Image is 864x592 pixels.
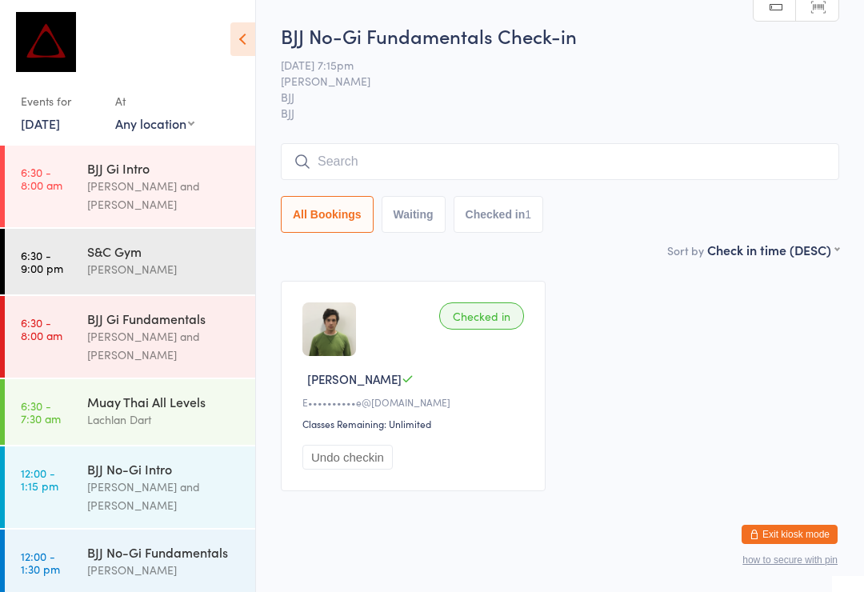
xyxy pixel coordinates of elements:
[281,89,814,105] span: BJJ
[281,196,374,233] button: All Bookings
[21,550,60,575] time: 12:00 - 1:30 pm
[87,177,242,214] div: [PERSON_NAME] and [PERSON_NAME]
[5,296,255,378] a: 6:30 -8:00 amBJJ Gi Fundamentals[PERSON_NAME] and [PERSON_NAME]
[21,88,99,114] div: Events for
[439,302,524,330] div: Checked in
[87,561,242,579] div: [PERSON_NAME]
[87,410,242,429] div: Lachlan Dart
[281,22,839,49] h2: BJJ No-Gi Fundamentals Check-in
[454,196,544,233] button: Checked in1
[21,249,63,274] time: 6:30 - 9:00 pm
[307,370,402,387] span: [PERSON_NAME]
[5,146,255,227] a: 6:30 -8:00 amBJJ Gi Intro[PERSON_NAME] and [PERSON_NAME]
[21,399,61,425] time: 6:30 - 7:30 am
[281,73,814,89] span: [PERSON_NAME]
[16,12,76,72] img: Dominance MMA Abbotsford
[87,242,242,260] div: S&C Gym
[21,114,60,132] a: [DATE]
[667,242,704,258] label: Sort by
[525,208,531,221] div: 1
[87,393,242,410] div: Muay Thai All Levels
[742,554,838,566] button: how to secure with pin
[87,478,242,514] div: [PERSON_NAME] and [PERSON_NAME]
[87,327,242,364] div: [PERSON_NAME] and [PERSON_NAME]
[21,166,62,191] time: 6:30 - 8:00 am
[87,159,242,177] div: BJJ Gi Intro
[115,114,194,132] div: Any location
[281,57,814,73] span: [DATE] 7:15pm
[115,88,194,114] div: At
[87,310,242,327] div: BJJ Gi Fundamentals
[382,196,446,233] button: Waiting
[87,260,242,278] div: [PERSON_NAME]
[302,302,356,356] img: image1688980002.png
[281,143,839,180] input: Search
[5,379,255,445] a: 6:30 -7:30 amMuay Thai All LevelsLachlan Dart
[5,446,255,528] a: 12:00 -1:15 pmBJJ No-Gi Intro[PERSON_NAME] and [PERSON_NAME]
[302,445,393,470] button: Undo checkin
[742,525,838,544] button: Exit kiosk mode
[5,229,255,294] a: 6:30 -9:00 pmS&C Gym[PERSON_NAME]
[87,543,242,561] div: BJJ No-Gi Fundamentals
[21,316,62,342] time: 6:30 - 8:00 am
[21,466,58,492] time: 12:00 - 1:15 pm
[87,460,242,478] div: BJJ No-Gi Intro
[302,417,529,430] div: Classes Remaining: Unlimited
[707,241,839,258] div: Check in time (DESC)
[302,395,529,409] div: E••••••••••e@[DOMAIN_NAME]
[281,105,839,121] span: BJJ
